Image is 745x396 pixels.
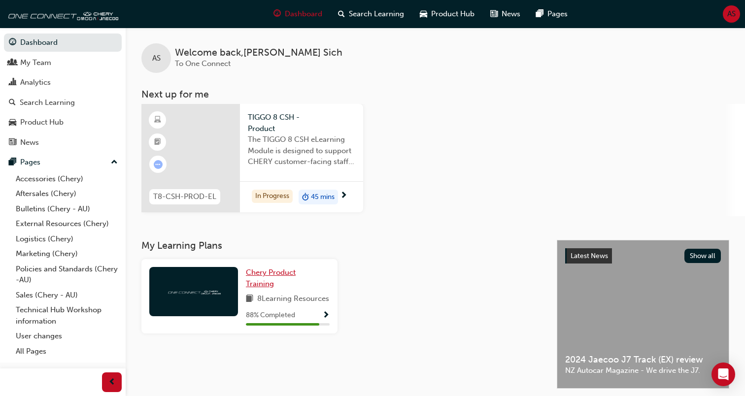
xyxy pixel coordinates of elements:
button: Show all [684,249,721,263]
span: TIGGO 8 CSH - Product [248,112,355,134]
span: Show Progress [322,311,330,320]
span: 88 % Completed [246,310,295,321]
span: search-icon [338,8,345,20]
span: learningRecordVerb_ATTEMPT-icon [154,160,163,169]
a: Analytics [4,73,122,92]
div: My Team [20,57,51,68]
a: pages-iconPages [528,4,576,24]
img: oneconnect [5,4,118,24]
div: News [20,137,39,148]
a: Dashboard [4,33,122,52]
span: To One Connect [175,59,231,68]
span: people-icon [9,59,16,67]
span: prev-icon [108,376,116,389]
a: T8-CSH-PROD-ELTIGGO 8 CSH - ProductThe TIGGO 8 CSH eLearning Module is designed to support CHERY ... [141,104,363,212]
div: In Progress [252,190,293,203]
a: news-iconNews [482,4,528,24]
span: pages-icon [9,158,16,167]
button: Show Progress [322,309,330,322]
div: Open Intercom Messenger [711,363,735,386]
a: Technical Hub Workshop information [12,302,122,329]
a: Latest NewsShow all2024 Jaecoo J7 Track (EX) reviewNZ Autocar Magazine - We drive the J7. [557,240,729,389]
span: book-icon [246,293,253,305]
span: 45 mins [311,192,335,203]
a: guage-iconDashboard [266,4,330,24]
span: learningResourceType_ELEARNING-icon [154,114,161,127]
span: news-icon [9,138,16,147]
span: 8 Learning Resources [257,293,329,305]
a: User changes [12,329,122,344]
button: Pages [4,153,122,171]
span: up-icon [111,156,118,169]
img: oneconnect [167,287,221,296]
h3: My Learning Plans [141,240,541,251]
span: News [502,8,520,20]
a: Product Hub [4,113,122,132]
span: car-icon [420,8,427,20]
div: Search Learning [20,97,75,108]
a: Latest NewsShow all [565,248,721,264]
a: Accessories (Chery) [12,171,122,187]
span: 2024 Jaecoo J7 Track (EX) review [565,354,721,365]
div: Analytics [20,77,51,88]
a: Search Learning [4,94,122,112]
a: My Team [4,54,122,72]
span: car-icon [9,118,16,127]
span: chart-icon [9,78,16,87]
span: pages-icon [536,8,543,20]
span: AS [152,53,161,64]
span: Welcome back , [PERSON_NAME] Sich [175,47,342,59]
span: guage-icon [9,38,16,47]
span: search-icon [9,99,16,107]
a: Bulletins (Chery - AU) [12,201,122,217]
div: Product Hub [20,117,64,128]
a: Policies and Standards (Chery -AU) [12,262,122,288]
span: news-icon [490,8,498,20]
span: The TIGGO 8 CSH eLearning Module is designed to support CHERY customer-facing staff with the prod... [248,134,355,167]
span: Dashboard [285,8,322,20]
h3: Next up for me [126,89,745,100]
button: AS [723,5,740,23]
span: Latest News [571,252,608,260]
a: Aftersales (Chery) [12,186,122,201]
span: next-icon [340,192,347,200]
a: search-iconSearch Learning [330,4,412,24]
span: T8-CSH-PROD-EL [153,191,216,202]
span: Pages [547,8,568,20]
a: car-iconProduct Hub [412,4,482,24]
div: Pages [20,157,40,168]
span: duration-icon [302,191,309,203]
span: Chery Product Training [246,268,296,288]
span: booktick-icon [154,136,161,149]
span: Product Hub [431,8,474,20]
span: AS [727,8,736,20]
a: External Resources (Chery) [12,216,122,231]
a: Marketing (Chery) [12,246,122,262]
a: Chery Product Training [246,267,330,289]
a: News [4,133,122,152]
span: Search Learning [349,8,404,20]
span: NZ Autocar Magazine - We drive the J7. [565,365,721,376]
span: guage-icon [273,8,281,20]
button: DashboardMy TeamAnalyticsSearch LearningProduct HubNews [4,32,122,153]
a: Sales (Chery - AU) [12,288,122,303]
a: All Pages [12,344,122,359]
a: Logistics (Chery) [12,231,122,247]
